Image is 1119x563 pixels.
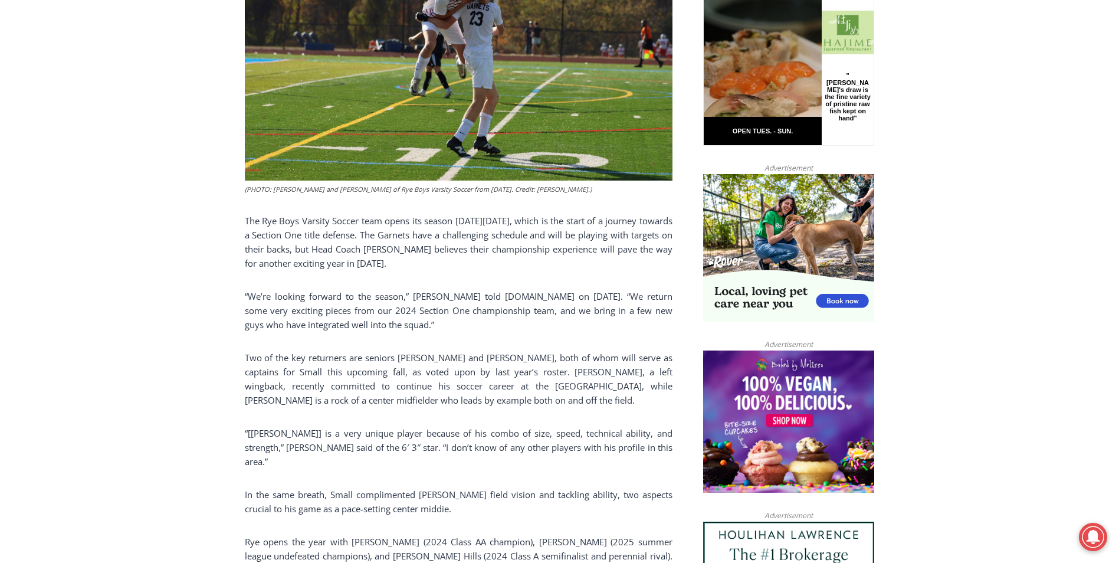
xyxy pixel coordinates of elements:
span: Intern @ [DOMAIN_NAME] [309,117,547,144]
p: “We’re looking forward to the season,” [PERSON_NAME] told [DOMAIN_NAME] on [DATE]. “We return som... [245,289,672,332]
p: The Rye Boys Varsity Soccer team opens its season [DATE][DATE], which is the start of a journey t... [245,214,672,270]
p: In the same breath, Small complimented [PERSON_NAME] field vision and tackling ability, two aspec... [245,487,672,516]
a: Open Tues. - Sun. [PHONE_NUMBER] [1,119,119,147]
a: Intern @ [DOMAIN_NAME] [284,114,572,147]
span: Advertisement [753,339,825,350]
div: "We would have speakers with experience in local journalism speak to us about their experiences a... [298,1,557,114]
span: Advertisement [753,510,825,521]
p: Two of the key returners are seniors [PERSON_NAME] and [PERSON_NAME], both of whom will serve as ... [245,351,672,407]
img: Baked by Melissa [703,351,874,493]
span: Advertisement [753,162,825,174]
p: “[[PERSON_NAME]] is a very unique player because of his combo of size, speed, technical ability, ... [245,426,672,469]
div: "[PERSON_NAME]'s draw is the fine variety of pristine raw fish kept on hand" [121,74,168,141]
figcaption: (PHOTO: [PERSON_NAME] and [PERSON_NAME] of Rye Boys Varsity Soccer from [DATE]. Credit: [PERSON_N... [245,184,672,195]
span: Open Tues. - Sun. [PHONE_NUMBER] [4,122,116,166]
